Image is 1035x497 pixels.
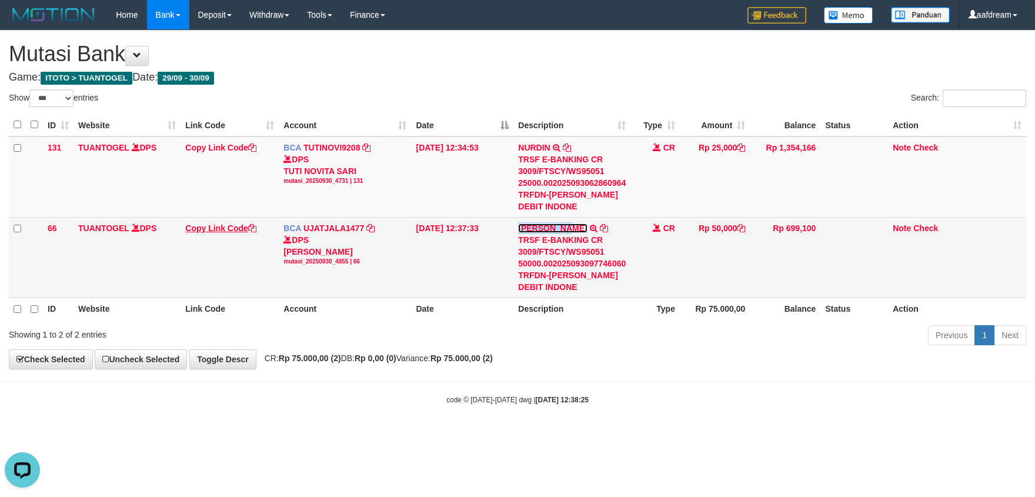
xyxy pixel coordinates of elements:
[820,298,888,321] th: Status
[994,325,1026,345] a: Next
[943,89,1026,107] input: Search:
[750,298,820,321] th: Balance
[279,114,411,136] th: Account: activate to sort column ascending
[181,298,279,321] th: Link Code
[366,224,375,233] a: Copy UJATJALA1477 to clipboard
[9,349,93,369] a: Check Selected
[747,7,806,24] img: Feedback.jpg
[411,217,513,298] td: [DATE] 12:37:33
[74,298,181,321] th: Website
[600,224,608,233] a: Copy KHOIRUDDIN N to clipboard
[680,136,750,218] td: Rp 25,000
[5,5,40,40] button: Open LiveChat chat widget
[737,143,745,152] a: Copy Rp 25,000 to clipboard
[78,143,129,152] a: TUANTOGEL
[95,349,187,369] a: Uncheck Selected
[303,143,360,152] a: TUTINOVI9208
[43,114,74,136] th: ID: activate to sort column ascending
[9,324,422,341] div: Showing 1 to 2 of 2 entries
[283,177,406,185] div: mutasi_20250930_4731 | 131
[48,143,61,152] span: 131
[181,114,279,136] th: Link Code: activate to sort column ascending
[663,224,675,233] span: CR
[750,136,820,218] td: Rp 1,354,166
[888,298,1026,321] th: Action
[680,217,750,298] td: Rp 50,000
[893,143,911,152] a: Note
[279,298,411,321] th: Account
[513,114,630,136] th: Description: activate to sort column ascending
[9,72,1026,84] h4: Game: Date:
[513,298,630,321] th: Description
[446,396,589,404] small: code © [DATE]-[DATE] dwg |
[737,224,745,233] a: Copy Rp 50,000 to clipboard
[283,143,301,152] span: BCA
[411,114,513,136] th: Date: activate to sort column descending
[630,114,680,136] th: Type: activate to sort column ascending
[750,217,820,298] td: Rp 699,100
[9,89,98,107] label: Show entries
[430,353,493,363] strong: Rp 75.000,00 (2)
[283,234,406,266] div: DPS [PERSON_NAME]
[74,114,181,136] th: Website: activate to sort column ascending
[283,224,301,233] span: BCA
[283,154,406,185] div: DPS TUTI NOVITA SARI
[29,89,74,107] select: Showentries
[74,217,181,298] td: DPS
[820,114,888,136] th: Status
[888,114,1026,136] th: Action: activate to sort column ascending
[518,143,550,152] a: NURDIN
[563,143,571,152] a: Copy NURDIN to clipboard
[913,143,938,152] a: Check
[518,224,587,233] a: [PERSON_NAME]
[43,298,74,321] th: ID
[355,353,396,363] strong: Rp 0,00 (0)
[279,353,341,363] strong: Rp 75.000,00 (2)
[74,136,181,218] td: DPS
[824,7,873,24] img: Button%20Memo.svg
[913,224,938,233] a: Check
[928,325,975,345] a: Previous
[185,224,256,233] a: Copy Link Code
[185,143,256,152] a: Copy Link Code
[41,72,132,85] span: ITOTO > TUANTOGEL
[536,396,589,404] strong: [DATE] 12:38:25
[974,325,994,345] a: 1
[518,154,626,212] div: TRSF E-BANKING CR 3009/FTSCY/WS95051 25000.002025093062860964 TRFDN-[PERSON_NAME] DEBIT INDONE
[189,349,256,369] a: Toggle Descr
[630,298,680,321] th: Type
[680,114,750,136] th: Amount: activate to sort column ascending
[48,224,57,233] span: 66
[78,224,129,233] a: TUANTOGEL
[663,143,675,152] span: CR
[362,143,370,152] a: Copy TUTINOVI9208 to clipboard
[259,353,493,363] span: CR: DB: Variance:
[893,224,911,233] a: Note
[680,298,750,321] th: Rp 75.000,00
[303,224,364,233] a: UJATJALA1477
[9,42,1026,66] h1: Mutasi Bank
[158,72,214,85] span: 29/09 - 30/09
[9,6,98,24] img: MOTION_logo.png
[750,114,820,136] th: Balance
[411,298,513,321] th: Date
[411,136,513,218] td: [DATE] 12:34:53
[518,234,626,293] div: TRSF E-BANKING CR 3009/FTSCY/WS95051 50000.002025093097746060 TRFDN-[PERSON_NAME] DEBIT INDONE
[911,89,1026,107] label: Search:
[891,7,950,23] img: panduan.png
[283,258,406,266] div: mutasi_20250930_4855 | 66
